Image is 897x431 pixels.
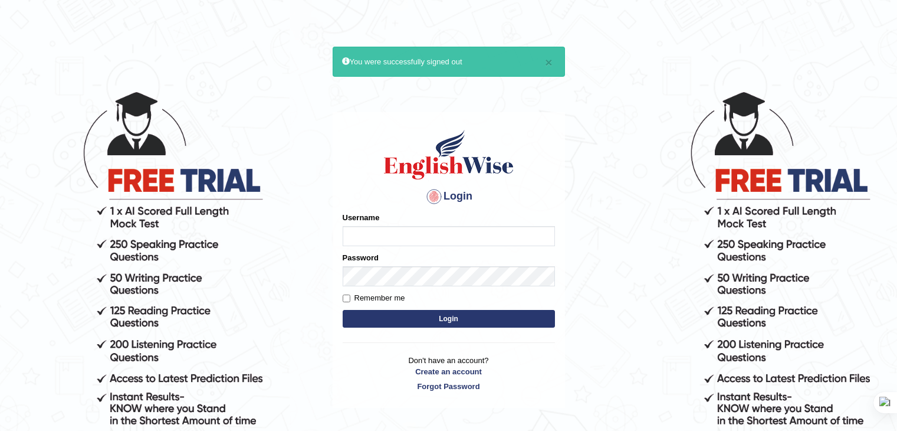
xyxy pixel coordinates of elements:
p: Don't have an account? [343,355,555,391]
button: Login [343,310,555,328]
h4: Login [343,187,555,206]
a: Create an account [343,366,555,377]
button: × [545,56,552,68]
img: Logo of English Wise sign in for intelligent practice with AI [382,128,516,181]
label: Password [343,252,379,263]
label: Username [343,212,380,223]
a: Forgot Password [343,381,555,392]
div: You were successfully signed out [333,47,565,77]
label: Remember me [343,292,405,304]
input: Remember me [343,295,350,302]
